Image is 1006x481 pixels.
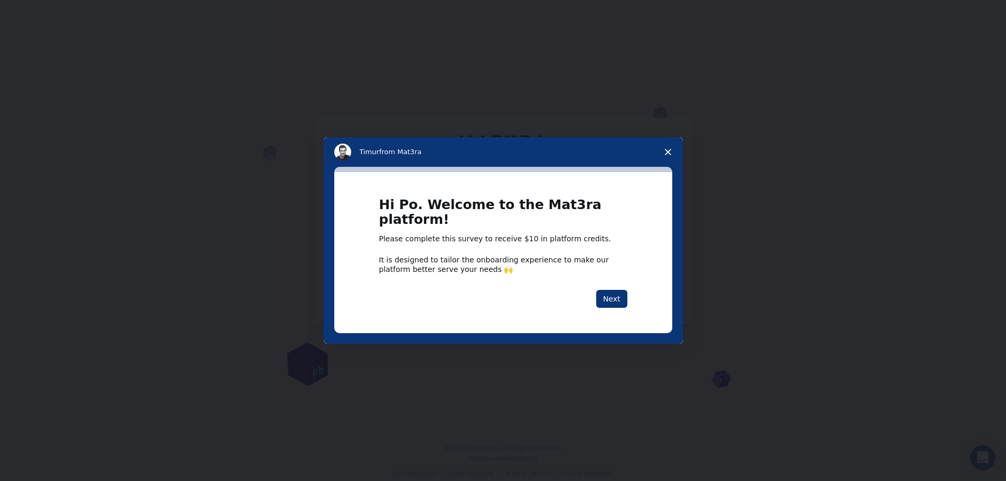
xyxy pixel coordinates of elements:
[379,234,627,244] div: Please complete this survey to receive $10 in platform credits.
[379,255,627,274] div: It is designed to tailor the onboarding experience to make our platform better serve your needs 🙌
[21,7,59,17] span: Support
[596,290,627,308] button: Next
[379,197,627,234] h1: Hi Po. Welcome to the Mat3ra platform!
[379,148,421,156] span: from Mat3ra
[360,148,379,156] span: Timur
[334,144,351,161] img: Profile image for Timur
[653,137,683,167] span: Close survey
